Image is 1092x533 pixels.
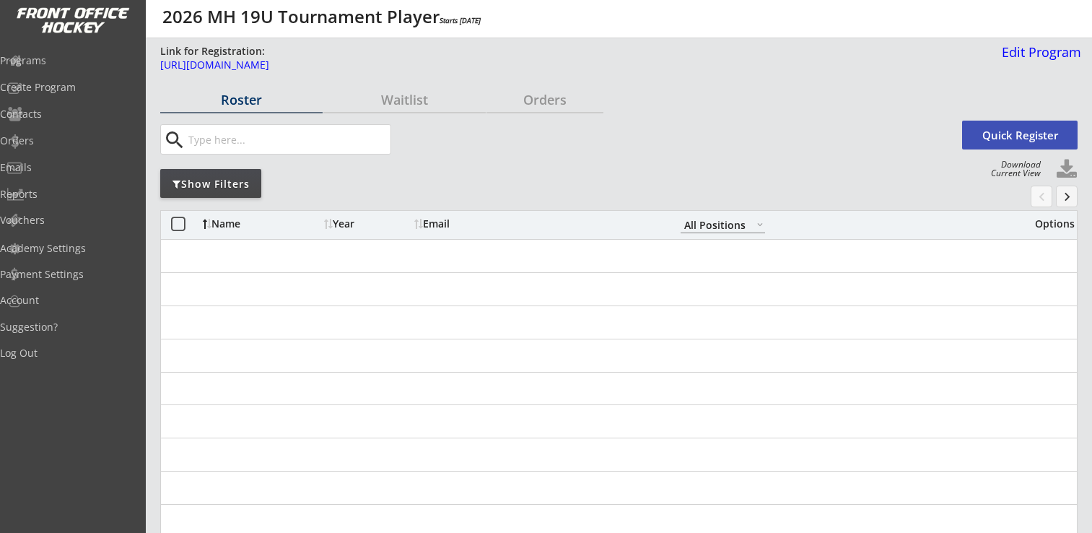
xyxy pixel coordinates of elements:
div: Show Filters [160,177,261,191]
div: Orders [486,93,603,106]
button: Quick Register [962,121,1078,149]
div: [URL][DOMAIN_NAME] [160,60,888,70]
button: chevron_left [1031,186,1052,207]
div: Edit Program [996,45,1081,58]
div: Email [414,219,544,229]
div: Waitlist [323,93,486,106]
a: [URL][DOMAIN_NAME] [160,60,888,78]
div: Year [324,219,411,229]
a: Edit Program [996,45,1081,71]
div: Download Current View [984,160,1041,178]
input: Type here... [185,125,390,154]
div: Name [203,219,320,229]
div: Options [1023,219,1075,229]
button: search [162,129,186,152]
div: Link for Registration: [160,44,267,58]
button: Click to download full roster. Your browser settings may try to block it, check your security set... [1056,159,1078,181]
em: Starts [DATE] [440,15,481,25]
button: keyboard_arrow_right [1056,186,1078,207]
div: Roster [160,93,323,106]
